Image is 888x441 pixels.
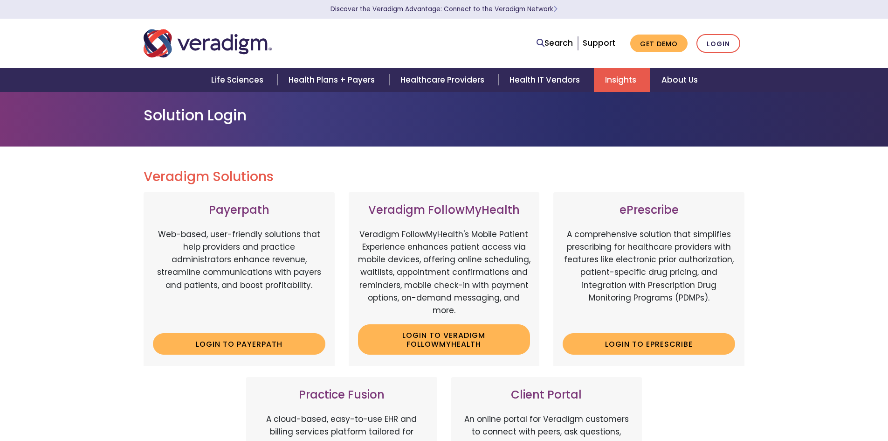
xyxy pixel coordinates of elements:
[630,35,688,53] a: Get Demo
[153,203,325,217] h3: Payerpath
[583,37,615,49] a: Support
[144,106,745,124] h1: Solution Login
[358,228,530,317] p: Veradigm FollowMyHealth's Mobile Patient Experience enhances patient access via mobile devices, o...
[330,5,558,14] a: Discover the Veradigm Advantage: Connect to the Veradigm NetworkLearn More
[696,34,740,53] a: Login
[594,68,650,92] a: Insights
[498,68,594,92] a: Health IT Vendors
[153,228,325,326] p: Web-based, user-friendly solutions that help providers and practice administrators enhance revenu...
[144,28,272,59] img: Veradigm logo
[200,68,277,92] a: Life Sciences
[563,333,735,355] a: Login to ePrescribe
[255,388,428,402] h3: Practice Fusion
[461,388,633,402] h3: Client Portal
[153,333,325,355] a: Login to Payerpath
[563,203,735,217] h3: ePrescribe
[144,169,745,185] h2: Veradigm Solutions
[553,5,558,14] span: Learn More
[389,68,498,92] a: Healthcare Providers
[358,203,530,217] h3: Veradigm FollowMyHealth
[650,68,709,92] a: About Us
[563,228,735,326] p: A comprehensive solution that simplifies prescribing for healthcare providers with features like ...
[537,37,573,49] a: Search
[277,68,389,92] a: Health Plans + Payers
[358,324,530,355] a: Login to Veradigm FollowMyHealth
